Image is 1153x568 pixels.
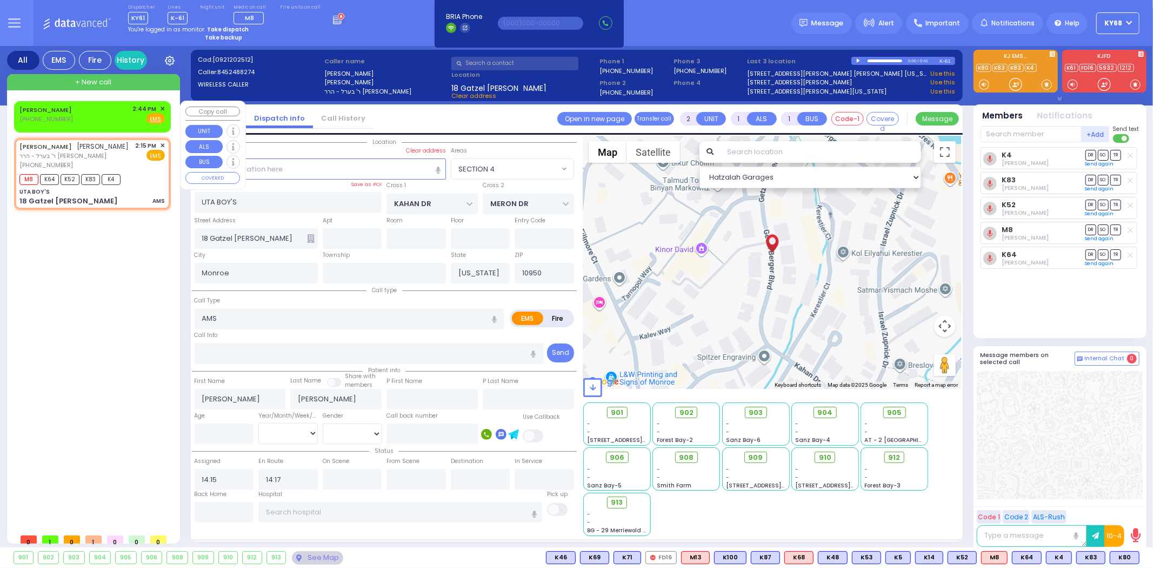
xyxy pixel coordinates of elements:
label: Age [195,412,205,420]
strong: Take backup [205,34,242,42]
label: Cross 2 [483,181,504,190]
span: Message [811,18,844,29]
label: Destination [451,457,483,466]
button: Code-1 [831,112,864,126]
div: BLS [1046,551,1072,564]
a: K80 [976,64,991,72]
span: K-61 [168,12,188,24]
button: Internal Chat 0 [1075,352,1139,366]
span: AT - 2 [GEOGRAPHIC_DATA] [865,436,945,444]
label: Call Info [195,331,218,340]
span: DR [1085,200,1096,210]
div: BLS [614,551,641,564]
span: ✕ [160,104,165,114]
div: 902 [38,552,59,564]
div: BLS [1012,551,1042,564]
span: KY61 [128,12,148,24]
span: Phone 3 [674,57,744,66]
span: BRIA Phone [446,12,482,22]
a: K4 [1025,64,1037,72]
div: K5 [885,551,911,564]
input: (000)000-00000 [498,17,583,30]
input: Search member [981,126,1082,142]
label: Pick up [547,490,568,499]
label: Hospital [258,490,282,499]
span: 913 [611,497,623,508]
span: TR [1110,150,1121,160]
span: [STREET_ADDRESS][PERSON_NAME] [588,436,690,444]
span: SECTION 4 [451,158,574,179]
label: First Name [195,377,225,386]
a: K52 [1002,201,1016,209]
span: - [588,428,591,436]
label: ר' בערל - הרר [PERSON_NAME] [324,87,448,96]
div: K14 [915,551,943,564]
label: Save as POI [351,181,382,188]
span: 905 [887,407,902,418]
span: Location [367,138,402,146]
div: BLS [852,551,881,564]
span: 2:15 PM [136,142,157,150]
span: Other building occupants [307,234,315,243]
label: City [195,251,206,260]
a: K83 [1009,64,1024,72]
a: Use this [930,69,955,78]
span: 0 [21,536,37,544]
span: - [726,465,729,473]
span: DR [1085,150,1096,160]
div: BLS [915,551,943,564]
label: En Route [258,457,283,466]
span: Clear address [451,91,496,100]
span: DR [1085,224,1096,235]
button: ALS [747,112,777,126]
button: 10-4 [1104,525,1124,547]
span: - [726,473,729,481]
span: - [795,428,798,436]
div: K68 [784,551,814,564]
span: - [865,428,868,436]
span: [STREET_ADDRESS][PERSON_NAME] [795,481,897,490]
label: [PERSON_NAME] [324,69,448,78]
span: 912 [889,452,901,463]
button: BUS [185,156,223,169]
label: Fire units on call [280,4,321,11]
img: red-radio-icon.svg [650,555,656,560]
span: SO [1098,249,1109,260]
button: UNIT [185,125,223,138]
button: Notifications [1037,110,1093,122]
label: Fire [543,312,573,325]
div: BLS [885,551,911,564]
span: Phone 4 [674,78,744,88]
button: ALS [185,140,223,153]
button: UNIT [696,112,726,126]
label: P Last Name [483,377,518,386]
span: - [865,420,868,428]
span: [PERSON_NAME] [77,142,129,151]
span: - [726,428,729,436]
label: Night unit [200,4,224,11]
a: Send again [1085,260,1114,267]
a: [STREET_ADDRESS][PERSON_NAME] [PERSON_NAME] [US_STATE] [748,69,927,78]
div: 903 [64,552,84,564]
div: 910 [219,552,238,564]
a: [STREET_ADDRESS][PERSON_NAME][US_STATE] [748,87,887,96]
label: Caller name [324,57,448,66]
div: ARON SHMIEL GLANZ [763,230,782,262]
span: [PHONE_NUMBER] [19,161,73,169]
div: K52 [948,551,977,564]
label: In Service [515,457,542,466]
div: 913 [267,552,286,564]
span: Send text [1113,125,1139,133]
div: K48 [818,551,848,564]
button: Map camera controls [934,315,956,337]
label: Clear address [406,147,446,155]
span: Phone 1 [599,57,670,66]
span: 18 Gatzel [PERSON_NAME] [451,83,546,91]
span: K83 [81,174,100,185]
label: WIRELESS CALLER [198,80,321,89]
label: Cad: [198,55,321,64]
span: 0 [64,536,80,544]
a: Open in new page [557,112,632,126]
div: BLS [546,551,576,564]
div: BLS [948,551,977,564]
